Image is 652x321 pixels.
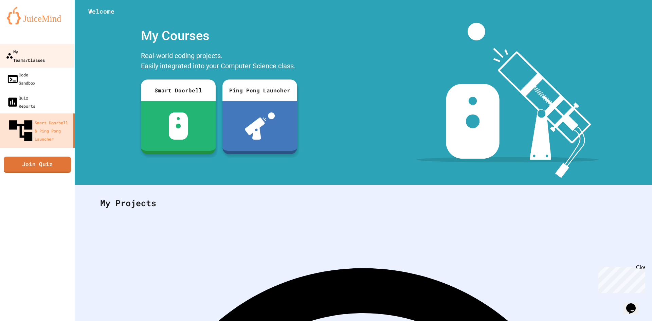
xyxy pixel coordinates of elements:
[169,112,188,140] img: sdb-white.svg
[4,157,71,173] a: Join Quiz
[7,117,71,145] div: Smart Doorbell & Ping Pong Launcher
[138,23,301,49] div: My Courses
[596,264,645,293] iframe: chat widget
[138,49,301,74] div: Real-world coding projects. Easily integrated into your Computer Science class.
[3,3,47,43] div: Chat with us now!Close
[222,79,297,101] div: Ping Pong Launcher
[7,7,68,24] img: logo-orange.svg
[141,79,216,101] div: Smart Doorbell
[93,190,633,216] div: My Projects
[245,112,275,140] img: ppl-with-ball.png
[417,23,599,178] img: banner-image-my-projects.png
[623,294,645,314] iframe: chat widget
[7,94,35,110] div: Quiz Reports
[7,71,35,87] div: Code Sandbox
[6,47,45,64] div: My Teams/Classes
